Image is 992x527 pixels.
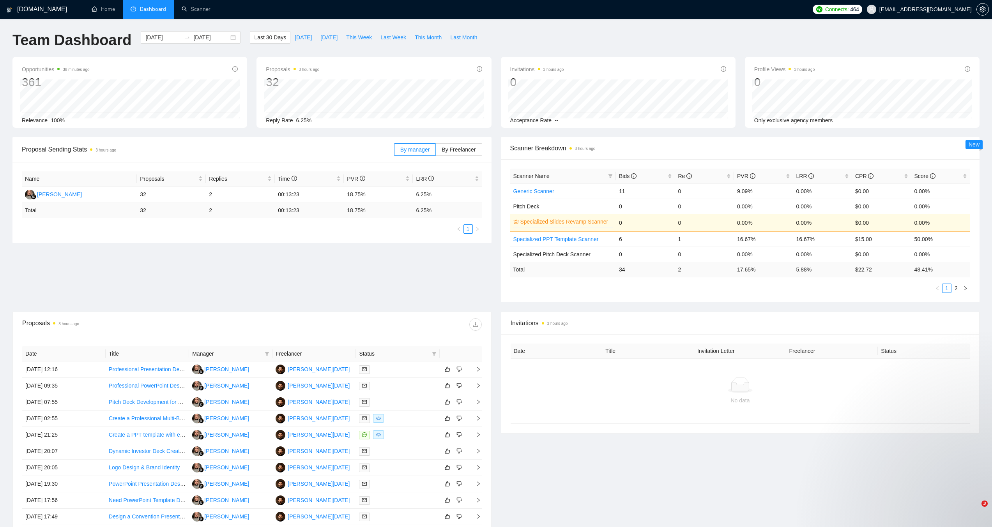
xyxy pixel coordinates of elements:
li: Previous Page [454,224,463,234]
td: 00:13:23 [275,203,344,218]
span: info-circle [686,173,692,179]
span: like [445,464,450,471]
span: -- [555,117,558,123]
span: mail [362,514,367,519]
span: New [969,141,980,148]
img: AR [276,479,285,489]
span: filter [432,351,437,356]
button: like [443,414,452,423]
span: filter [263,348,271,360]
td: 0.00% [734,247,793,262]
span: Dashboard [140,6,166,12]
a: Create a Professional Multi-Building Commercial Real Estate Pitch Deck [109,415,283,421]
button: like [443,430,452,439]
a: AR[PERSON_NAME][DATE] [276,497,350,503]
a: AR[PERSON_NAME][DATE] [276,448,350,454]
td: 17.65 % [734,262,793,277]
th: Name [22,171,137,187]
time: 3 hours ago [95,148,116,152]
td: $0.00 [852,183,911,199]
td: 34 [616,262,675,277]
button: [DATE] [316,31,342,44]
span: like [445,481,450,487]
span: Time [278,176,297,182]
td: 6 [616,231,675,247]
img: gigradar-bm.png [198,434,204,440]
span: swap-right [184,34,190,41]
span: filter [608,174,613,178]
td: $0.00 [852,199,911,214]
a: VM[PERSON_NAME] [192,464,249,470]
span: dislike [456,481,462,487]
span: user [869,7,874,12]
h1: Team Dashboard [12,31,131,49]
div: [PERSON_NAME][DATE] [288,463,350,472]
td: 0.00% [911,247,971,262]
span: PVR [347,176,365,182]
span: like [445,366,450,372]
img: VM [192,512,202,522]
time: 3 hours ago [575,146,596,151]
td: 5.88 % [793,262,852,277]
div: 0 [510,75,564,90]
span: right [963,286,968,291]
td: 0.00% [734,199,793,214]
div: [PERSON_NAME][DATE] [288,496,350,504]
li: 1 [942,284,951,293]
span: info-circle [965,66,970,72]
button: This Week [342,31,376,44]
img: gigradar-bm.png [198,516,204,522]
a: Create a PPT template with editable slides [109,432,212,438]
td: 2 [206,187,275,203]
td: 0.00% [793,183,852,199]
a: AR[PERSON_NAME][DATE] [276,382,350,388]
img: AR [276,381,285,391]
span: info-circle [477,66,482,72]
span: CPR [855,173,874,179]
a: Logo Design & Brand Identity [109,464,180,471]
a: homeHome [92,6,115,12]
a: Pitch Deck Development for Wildfire Drone Startup [109,399,232,405]
img: VM [25,190,35,199]
span: Replies [209,174,266,183]
li: Next Page [961,284,970,293]
a: AR[PERSON_NAME][DATE] [276,366,350,372]
td: 48.41 % [911,262,971,277]
span: LRR [796,173,814,179]
td: 1 [675,231,734,247]
span: filter [607,170,614,182]
span: Score [914,173,935,179]
span: mail [362,400,367,404]
input: End date [193,33,229,42]
span: By Freelancer [442,146,476,153]
img: gigradar-bm.png [198,402,204,407]
a: VM[PERSON_NAME] [192,431,249,437]
button: dislike [454,495,464,505]
span: dislike [456,513,462,520]
span: crown [513,219,519,224]
span: Bids [619,173,637,179]
img: gigradar-bm.png [198,369,204,374]
span: Proposal Sending Stats [22,145,394,154]
div: 32 [266,75,319,90]
span: info-circle [232,66,238,72]
button: like [443,495,452,505]
button: dislike [454,446,464,456]
div: [PERSON_NAME][DATE] [288,430,350,439]
button: like [443,397,452,407]
span: Last Month [450,33,477,42]
li: 1 [463,224,473,234]
a: AR[PERSON_NAME][DATE] [276,464,350,470]
time: 3 hours ago [543,67,564,72]
span: dashboard [131,6,136,12]
span: Last Week [380,33,406,42]
div: [PERSON_NAME] [37,190,82,199]
div: [PERSON_NAME] [204,463,249,472]
time: 3 hours ago [299,67,320,72]
span: dislike [456,415,462,421]
button: [DATE] [290,31,316,44]
span: Invitations [510,65,564,74]
span: By manager [400,146,430,153]
span: like [445,399,450,405]
span: left [456,227,461,231]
